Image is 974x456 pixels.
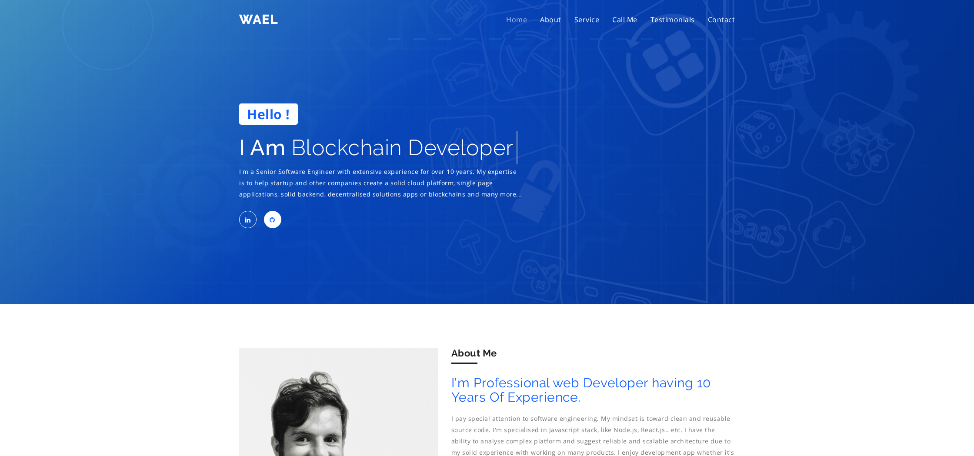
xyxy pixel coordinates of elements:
a: Wael [233,9,285,30]
b: Blockchain Developer [291,136,514,160]
a: Service [568,9,606,30]
a: Call me [606,9,644,30]
a: Contact [701,9,742,30]
p: I'm a Senior Software Engineer with extensive experience for over 10 years. My expertise is to he... [239,166,523,200]
p: Wael [239,15,278,24]
h4: About Me [451,348,735,358]
a: Testimonials [644,9,701,30]
strong: Hello ! [239,103,298,125]
h3: I'm Professional web Developer having 10 Years Of Experience. [451,376,735,404]
a: Home [500,9,534,30]
span: I Am [239,131,285,164]
a: About [534,9,568,30]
